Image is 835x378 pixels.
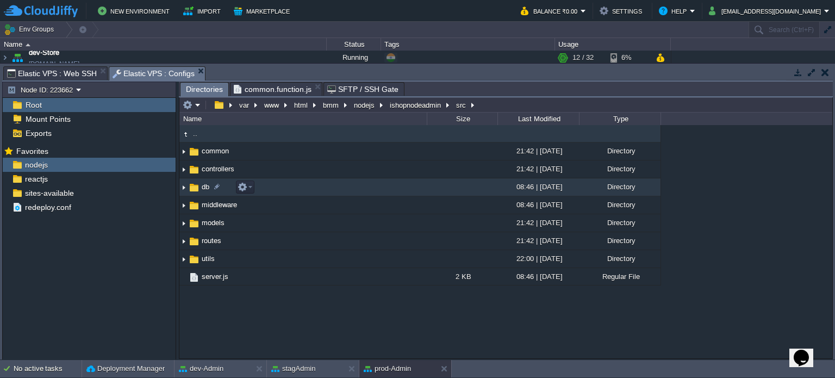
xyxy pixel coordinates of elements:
[579,232,660,249] div: Directory
[497,250,579,267] div: 22:00 | [DATE]
[497,178,579,195] div: 08:46 | [DATE]
[600,4,645,17] button: Settings
[579,142,660,159] div: Directory
[200,272,230,281] a: server.js
[230,82,322,96] li: /var/www/html/bmm/nodejs/ishopnodeadmin/src/common/common.function.js
[327,43,381,72] div: Running
[179,97,832,113] input: Click to enter the path
[188,236,200,247] img: AMDAwAAAACH5BAEAAAAALAAAAAABAAEAAAICRAEAOw==
[179,143,188,160] img: AMDAwAAAACH5BAEAAAAALAAAAAABAAEAAAICRAEAOw==
[292,100,310,110] button: html
[497,196,579,213] div: 08:46 | [DATE]
[200,164,236,173] a: controllers
[179,215,188,232] img: AMDAwAAAACH5BAEAAAAALAAAAAABAAEAAAICRAEAOw==
[271,363,315,374] button: stagAdmin
[23,160,49,170] a: nodejs
[238,100,252,110] button: var
[521,4,581,17] button: Balance ₹0.00
[200,218,226,227] a: models
[10,43,25,72] img: AMDAwAAAACH5BAEAAAAALAAAAAABAAEAAAICRAEAOw==
[497,232,579,249] div: 21:42 | [DATE]
[23,188,76,198] a: sites-available
[188,200,200,212] img: AMDAwAAAACH5BAEAAAAALAAAAAABAAEAAAICRAEAOw==
[200,146,230,156] a: common
[327,38,381,51] div: Status
[14,147,50,156] a: Favorites
[498,113,579,125] div: Last Modified
[579,268,660,285] div: Regular File
[497,268,579,285] div: 08:46 | [DATE]
[200,254,216,263] a: utils
[200,182,211,191] a: db
[23,100,43,110] a: Root
[659,4,690,17] button: Help
[263,100,282,110] button: www
[327,83,398,96] span: SFTP / SSH Gate
[179,197,188,214] img: AMDAwAAAACH5BAEAAAAALAAAAAABAAEAAAICRAEAOw==
[188,182,200,194] img: AMDAwAAAACH5BAEAAAAALAAAAAABAAEAAAICRAEAOw==
[428,113,497,125] div: Size
[179,251,188,268] img: AMDAwAAAACH5BAEAAAAALAAAAAABAAEAAAICRAEAOw==
[580,113,660,125] div: Type
[86,363,165,374] button: Deployment Manager
[1,38,326,51] div: Name
[179,128,191,140] img: AMDAwAAAACH5BAEAAAAALAAAAAABAAEAAAICRAEAOw==
[352,100,377,110] button: nodejs
[572,43,594,72] div: 12 / 32
[29,47,59,58] a: dev-Store
[579,214,660,231] div: Directory
[23,202,73,212] span: redeploy.conf
[497,214,579,231] div: 21:42 | [DATE]
[579,196,660,213] div: Directory
[382,38,554,51] div: Tags
[98,4,173,17] button: New Environment
[200,200,239,209] a: middleware
[4,4,78,18] img: CloudJiffy
[188,164,200,176] img: AMDAwAAAACH5BAEAAAAALAAAAAABAAEAAAICRAEAOw==
[579,160,660,177] div: Directory
[610,43,646,72] div: 6%
[497,160,579,177] div: 21:42 | [DATE]
[579,250,660,267] div: Directory
[179,233,188,250] img: AMDAwAAAACH5BAEAAAAALAAAAAABAAEAAAICRAEAOw==
[7,85,76,95] button: Node ID: 223662
[29,58,79,69] span: [DOMAIN_NAME]
[789,334,824,367] iframe: chat widget
[188,218,200,230] img: AMDAwAAAACH5BAEAAAAALAAAAAABAAEAAAICRAEAOw==
[454,100,469,110] button: src
[556,38,670,51] div: Usage
[234,83,311,96] span: common.function.js
[26,44,30,46] img: AMDAwAAAACH5BAEAAAAALAAAAAABAAEAAAICRAEAOw==
[364,363,411,374] button: prod-Admin
[188,271,200,283] img: AMDAwAAAACH5BAEAAAAALAAAAAABAAEAAAICRAEAOw==
[7,67,97,80] span: Elastic VPS : Web SSH
[388,100,444,110] button: ishopnodeadmin
[497,142,579,159] div: 21:42 | [DATE]
[4,22,58,37] button: Env Groups
[427,268,497,285] div: 2 KB
[234,4,293,17] button: Marketplace
[23,174,49,184] a: reactjs
[179,363,223,374] button: dev-Admin
[183,4,224,17] button: Import
[23,114,72,124] a: Mount Points
[23,128,53,138] a: Exports
[1,43,9,72] img: AMDAwAAAACH5BAEAAAAALAAAAAABAAEAAAICRAEAOw==
[191,129,199,138] a: ..
[180,113,427,125] div: Name
[200,236,223,245] a: routes
[179,161,188,178] img: AMDAwAAAACH5BAEAAAAALAAAAAABAAEAAAICRAEAOw==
